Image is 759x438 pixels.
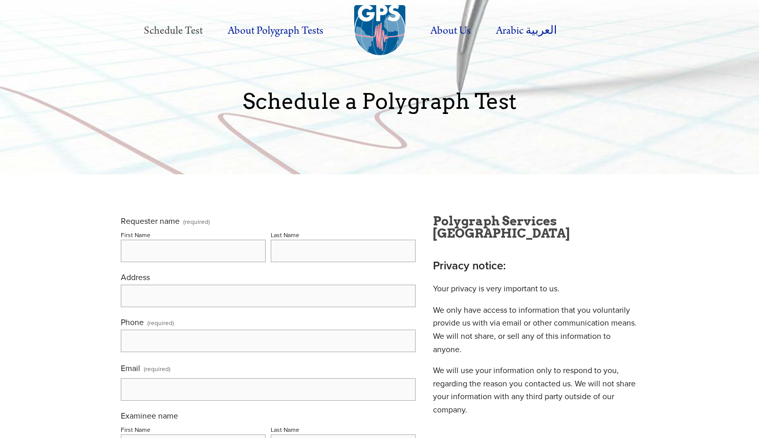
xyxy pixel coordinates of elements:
[271,230,299,239] div: Last Name
[121,410,178,421] span: Examinee name
[433,304,639,356] p: We only have access to information that you voluntarily provide us with via email or other commun...
[433,214,570,241] strong: Polygraph Services [GEOGRAPHIC_DATA]
[121,230,150,239] div: First Name
[133,17,214,45] a: Schedule Test
[121,362,140,374] span: Email
[183,219,210,225] span: (required)
[144,361,170,376] span: (required)
[121,271,150,283] span: Address
[121,215,180,226] span: Requester name
[433,364,639,416] p: We will use your information only to respond to you, regarding the reason you contacted us. We wi...
[271,425,299,434] div: Last Name
[433,282,639,295] p: Your privacy is very important to us.
[216,17,335,45] label: About Polygraph Tests
[354,5,405,56] img: Global Polygraph & Security
[419,17,482,45] label: About Us
[433,257,639,274] h3: Privacy notice:
[121,89,639,113] p: Schedule a Polygraph Test
[121,425,150,434] div: First Name
[147,320,174,326] span: (required)
[121,316,144,328] span: Phone
[485,17,568,45] label: Arabic العربية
